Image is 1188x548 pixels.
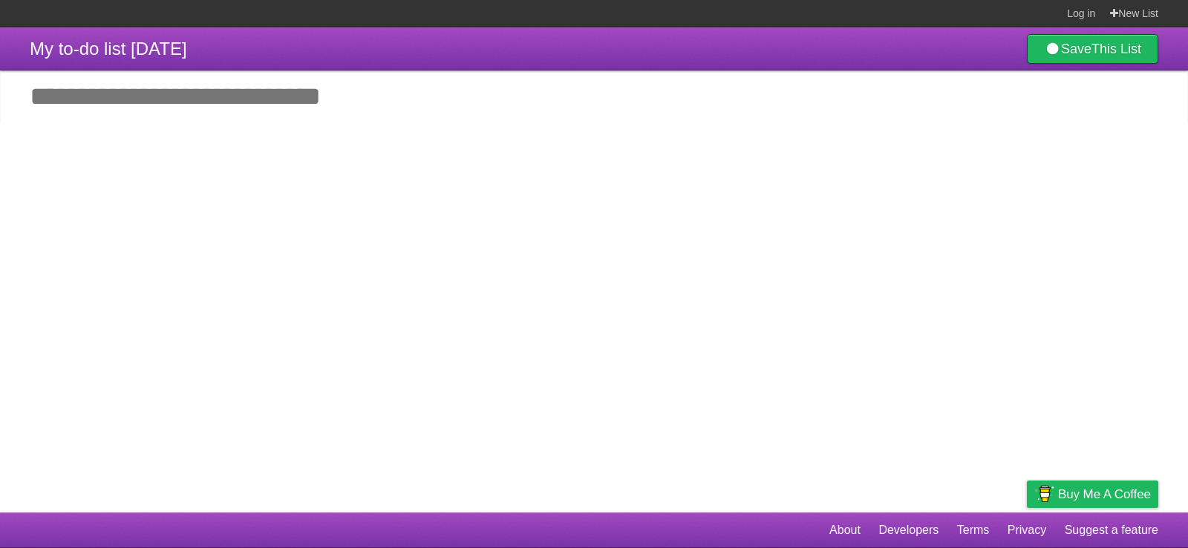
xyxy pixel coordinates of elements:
[1034,481,1054,506] img: Buy me a coffee
[1027,34,1158,64] a: SaveThis List
[1065,516,1158,544] a: Suggest a feature
[878,516,939,544] a: Developers
[829,516,861,544] a: About
[1008,516,1046,544] a: Privacy
[30,39,187,59] span: My to-do list [DATE]
[1027,481,1158,508] a: Buy me a coffee
[1091,42,1141,56] b: This List
[1058,481,1151,507] span: Buy me a coffee
[957,516,990,544] a: Terms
